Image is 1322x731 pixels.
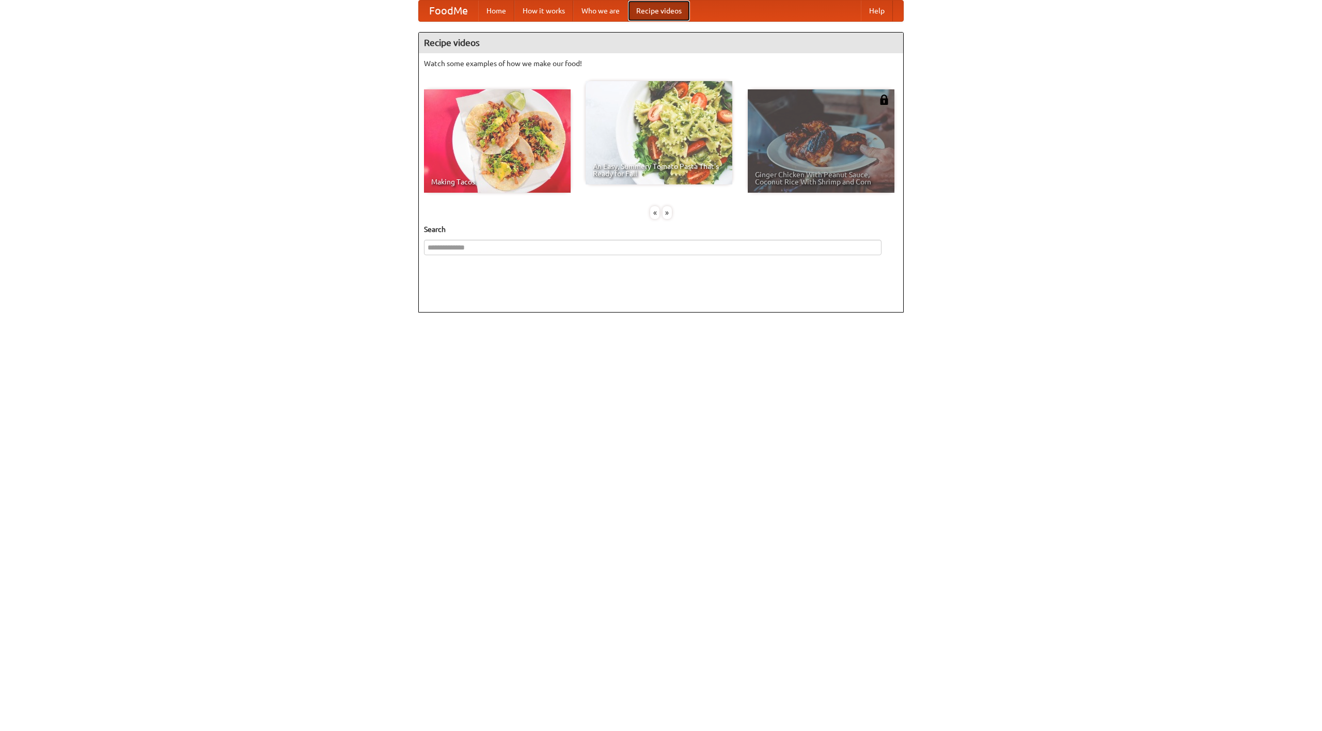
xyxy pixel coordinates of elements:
a: Making Tacos [424,89,571,193]
img: 483408.png [879,95,889,105]
a: Help [861,1,893,21]
div: » [663,206,672,219]
a: Who we are [573,1,628,21]
a: FoodMe [419,1,478,21]
a: An Easy, Summery Tomato Pasta That's Ready for Fall [586,81,732,184]
p: Watch some examples of how we make our food! [424,58,898,69]
span: Making Tacos [431,178,563,185]
span: An Easy, Summery Tomato Pasta That's Ready for Fall [593,163,725,177]
div: « [650,206,659,219]
h5: Search [424,224,898,235]
a: Recipe videos [628,1,690,21]
a: How it works [514,1,573,21]
h4: Recipe videos [419,33,903,53]
a: Home [478,1,514,21]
